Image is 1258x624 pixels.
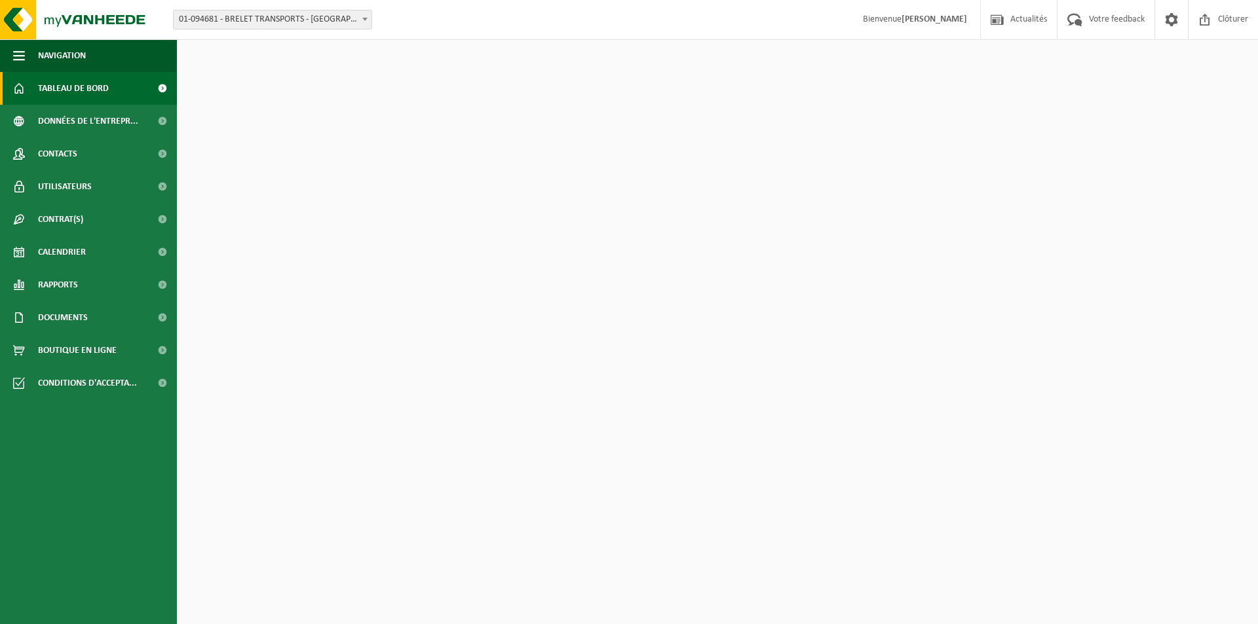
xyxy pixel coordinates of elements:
span: Contacts [38,138,77,170]
span: 01-094681 - BRELET TRANSPORTS - ROUVROY [173,10,372,29]
span: Calendrier [38,236,86,268]
span: Documents [38,301,88,334]
span: 01-094681 - BRELET TRANSPORTS - ROUVROY [174,10,372,29]
span: Données de l'entrepr... [38,105,138,138]
span: Tableau de bord [38,72,109,105]
span: Navigation [38,39,86,72]
strong: [PERSON_NAME] [902,14,967,24]
span: Conditions d'accepta... [38,367,137,399]
span: Contrat(s) [38,203,83,236]
span: Boutique en ligne [38,334,117,367]
span: Rapports [38,268,78,301]
span: Utilisateurs [38,170,92,203]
